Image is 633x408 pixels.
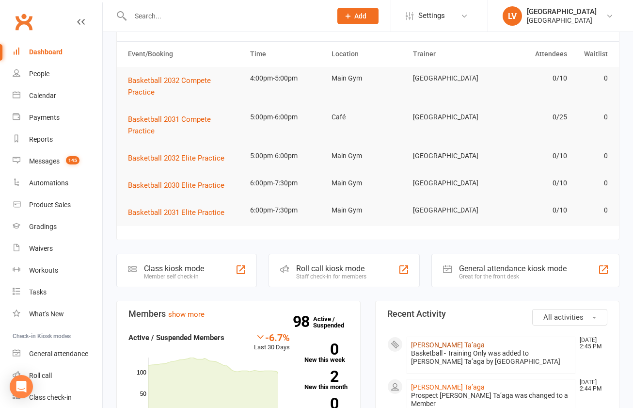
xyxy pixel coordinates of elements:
[246,67,327,90] td: 4:00pm-5:00pm
[29,310,64,318] div: What's New
[409,106,490,129] td: [GEOGRAPHIC_DATA]
[13,172,102,194] a: Automations
[337,8,379,24] button: Add
[304,369,338,384] strong: 2
[29,393,72,401] div: Class check-in
[293,314,313,329] strong: 98
[327,42,409,66] th: Location
[128,181,224,190] span: Basketball 2030 Elite Practice
[543,313,584,322] span: All activities
[128,114,241,137] button: Basketball 2031 Compete Practice
[13,85,102,107] a: Calendar
[29,350,88,358] div: General attendance
[66,156,79,164] span: 145
[490,42,571,66] th: Attendees
[12,10,36,34] a: Clubworx
[128,154,224,163] span: Basketball 2032 Elite Practice
[503,6,522,26] div: LV
[304,371,348,390] a: 2New this month
[254,332,290,353] div: Last 30 Days
[127,9,325,23] input: Search...
[490,106,571,129] td: 0/25
[411,341,485,349] a: [PERSON_NAME] Ta’aga
[296,273,366,280] div: Staff check-in for members
[13,150,102,172] a: Messages 145
[296,264,366,273] div: Roll call kiosk mode
[246,199,327,222] td: 6:00pm-7:30pm
[128,180,231,191] button: Basketball 2030 Elite Practice
[304,342,338,357] strong: 0
[128,333,224,342] strong: Active / Suspended Members
[387,309,607,319] h3: Recent Activity
[254,332,290,343] div: -6.7%
[409,145,490,167] td: [GEOGRAPHIC_DATA]
[128,207,231,218] button: Basketball 2031 Elite Practice
[571,106,612,129] td: 0
[29,223,57,230] div: Gradings
[409,172,490,195] td: [GEOGRAPHIC_DATA]
[411,383,485,391] a: [PERSON_NAME] Ta’aga
[13,365,102,387] a: Roll call
[411,392,571,408] div: Prospect [PERSON_NAME] Ta’aga was changed to a Member
[571,172,612,195] td: 0
[490,67,571,90] td: 0/10
[29,92,56,99] div: Calendar
[13,260,102,281] a: Workouts
[327,67,409,90] td: Main Gym
[128,76,211,97] span: Basketball 2032 Compete Practice
[246,145,327,167] td: 5:00pm-6:00pm
[13,303,102,325] a: What's New
[29,135,53,143] div: Reports
[29,245,53,252] div: Waivers
[13,41,102,63] a: Dashboard
[13,129,102,150] a: Reports
[13,63,102,85] a: People
[246,42,327,66] th: Time
[13,281,102,303] a: Tasks
[327,106,409,129] td: Café
[128,75,241,98] button: Basketball 2032 Compete Practice
[13,216,102,238] a: Gradings
[571,67,612,90] td: 0
[13,238,102,260] a: Waivers
[409,199,490,222] td: [GEOGRAPHIC_DATA]
[571,145,612,167] td: 0
[459,273,567,280] div: Great for the front desk
[575,337,607,350] time: [DATE] 2:45 PM
[246,106,327,129] td: 5:00pm-6:00pm
[29,157,60,165] div: Messages
[13,107,102,129] a: Payments
[144,264,204,273] div: Class kiosk mode
[246,172,327,195] td: 6:00pm-7:30pm
[29,201,71,209] div: Product Sales
[168,310,205,319] a: show more
[10,375,33,398] div: Open Intercom Messenger
[490,145,571,167] td: 0/10
[124,42,246,66] th: Event/Booking
[418,5,445,27] span: Settings
[29,114,60,121] div: Payments
[575,379,607,392] time: [DATE] 2:44 PM
[459,264,567,273] div: General attendance kiosk mode
[29,266,58,274] div: Workouts
[13,343,102,365] a: General attendance kiosk mode
[128,115,211,135] span: Basketball 2031 Compete Practice
[571,199,612,222] td: 0
[490,172,571,195] td: 0/10
[144,273,204,280] div: Member self check-in
[128,208,224,217] span: Basketball 2031 Elite Practice
[532,309,607,326] button: All activities
[29,179,68,187] div: Automations
[409,42,490,66] th: Trainer
[327,145,409,167] td: Main Gym
[29,288,47,296] div: Tasks
[490,199,571,222] td: 0/10
[327,199,409,222] td: Main Gym
[29,70,49,78] div: People
[527,16,597,25] div: [GEOGRAPHIC_DATA]
[13,194,102,216] a: Product Sales
[327,172,409,195] td: Main Gym
[128,309,348,319] h3: Members
[128,152,231,164] button: Basketball 2032 Elite Practice
[527,7,597,16] div: [GEOGRAPHIC_DATA]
